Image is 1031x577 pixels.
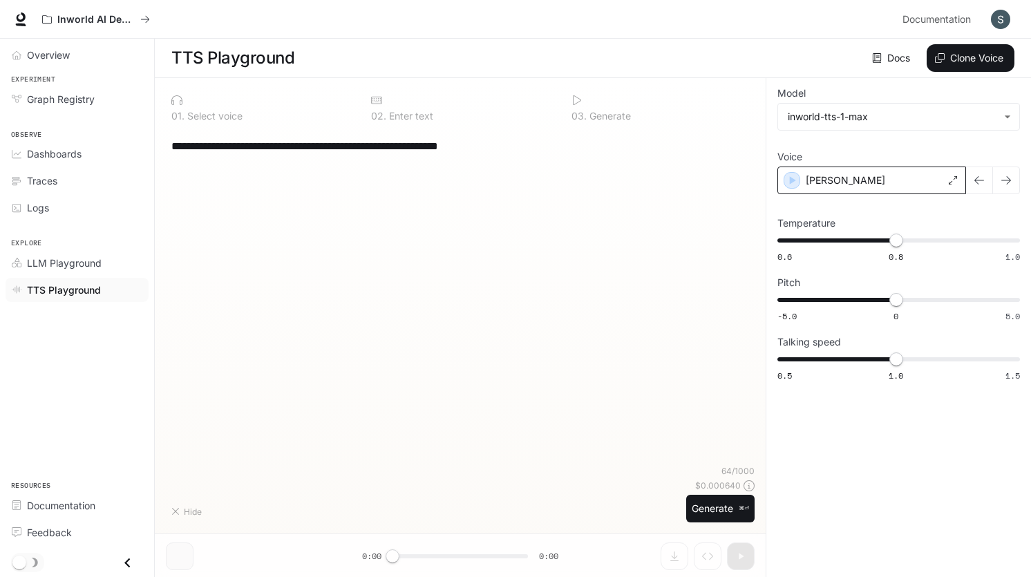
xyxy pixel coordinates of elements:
[112,549,143,577] button: Close drawer
[1005,251,1020,263] span: 1.0
[777,370,792,381] span: 0.5
[6,87,149,111] a: Graph Registry
[806,173,885,187] p: [PERSON_NAME]
[27,525,72,540] span: Feedback
[777,218,835,228] p: Temperature
[27,498,95,513] span: Documentation
[777,88,806,98] p: Model
[991,10,1010,29] img: User avatar
[6,251,149,275] a: LLM Playground
[6,43,149,67] a: Overview
[587,111,631,121] p: Generate
[1005,310,1020,322] span: 5.0
[777,278,800,287] p: Pitch
[6,493,149,518] a: Documentation
[171,44,294,72] h1: TTS Playground
[6,169,149,193] a: Traces
[869,44,916,72] a: Docs
[27,48,70,62] span: Overview
[185,111,243,121] p: Select voice
[778,104,1019,130] div: inworld-tts-1-max
[893,310,898,322] span: 0
[686,495,755,523] button: Generate⌘⏎
[897,6,981,33] a: Documentation
[777,310,797,322] span: -5.0
[987,6,1014,33] button: User avatar
[12,554,26,569] span: Dark mode toggle
[27,283,101,297] span: TTS Playground
[6,520,149,545] a: Feedback
[27,256,102,270] span: LLM Playground
[1005,370,1020,381] span: 1.5
[788,110,997,124] div: inworld-tts-1-max
[889,251,903,263] span: 0.8
[889,370,903,381] span: 1.0
[739,504,749,513] p: ⌘⏎
[721,465,755,477] p: 64 / 1000
[695,480,741,491] p: $ 0.000640
[6,278,149,302] a: TTS Playground
[371,111,386,121] p: 0 2 .
[27,92,95,106] span: Graph Registry
[57,14,135,26] p: Inworld AI Demos
[36,6,156,33] button: All workspaces
[6,142,149,166] a: Dashboards
[386,111,433,121] p: Enter text
[777,152,802,162] p: Voice
[927,44,1014,72] button: Clone Voice
[166,500,210,522] button: Hide
[6,196,149,220] a: Logs
[27,146,82,161] span: Dashboards
[571,111,587,121] p: 0 3 .
[171,111,185,121] p: 0 1 .
[777,337,841,347] p: Talking speed
[27,173,57,188] span: Traces
[777,251,792,263] span: 0.6
[27,200,49,215] span: Logs
[902,11,971,28] span: Documentation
